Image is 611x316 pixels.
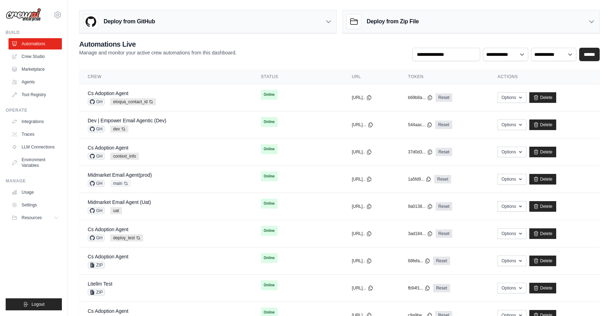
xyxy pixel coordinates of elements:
a: Delete [529,256,557,266]
a: Reset [433,257,450,265]
a: Cs Adoption Agent [88,227,128,232]
button: 37d0d3... [408,149,433,155]
th: URL [343,70,400,84]
button: Options [497,228,526,239]
a: Dev | Empower Email Agentic (Dev) [88,118,166,123]
p: Manage and monitor your active crew automations from this dashboard. [79,49,237,56]
span: deploy_test [110,234,143,241]
span: Online [261,171,278,181]
img: GitHub Logo [84,14,98,29]
span: ZIP [88,262,105,269]
span: dev [110,125,128,133]
button: b69b8a... [408,95,433,100]
span: GH [88,98,105,105]
span: Online [261,144,278,154]
div: Manage [6,178,62,184]
a: Cs Adoption Agent [88,254,128,259]
span: Online [261,117,278,127]
a: Agents [8,76,62,88]
span: Online [261,226,278,236]
span: ZIP [88,289,105,296]
a: Cs Adoption Agent [88,90,128,96]
span: Online [261,199,278,209]
th: Status [252,70,343,84]
span: uat [110,207,122,214]
h3: Deploy from Zip File [367,17,419,26]
a: Midmarket Email Agent (Uat) [88,199,151,205]
img: Logo [6,8,41,22]
span: Online [261,253,278,263]
a: Integrations [8,116,62,127]
button: fb94f1... [408,285,430,291]
button: Options [497,283,526,293]
div: Operate [6,107,62,113]
button: 1a5fd9... [408,176,432,182]
a: Reset [436,202,452,211]
a: Environment Variables [8,154,62,171]
div: Build [6,30,62,35]
span: Resources [22,215,42,221]
button: Logout [6,298,62,310]
a: Tool Registry [8,89,62,100]
a: Midmarket Email Agent(prod) [88,172,152,178]
button: Options [497,174,526,185]
th: Crew [79,70,252,84]
a: Delete [529,201,557,212]
button: 3ad184... [408,231,433,236]
button: Resources [8,212,62,223]
span: GH [88,125,105,133]
span: Online [261,90,278,100]
button: Options [497,147,526,157]
a: Cs Adoption Agent [88,308,128,314]
a: Reset [433,284,450,292]
span: GH [88,234,105,241]
a: Delete [529,174,557,185]
button: Options [497,92,526,103]
button: 68fefa... [408,258,430,264]
a: Reset [436,148,452,156]
a: Reset [436,93,452,102]
a: Reset [434,175,451,183]
th: Token [400,70,489,84]
span: main [110,180,131,187]
button: 544aac... [408,122,432,128]
a: Reset [436,229,452,238]
a: Litellm Test [88,281,112,287]
a: Traces [8,129,62,140]
a: Automations [8,38,62,49]
span: Online [261,280,278,290]
a: Usage [8,187,62,198]
a: Crew Studio [8,51,62,62]
h2: Automations Live [79,39,237,49]
span: GH [88,207,105,214]
a: LLM Connections [8,141,62,153]
span: GH [88,180,105,187]
span: GH [88,153,105,160]
a: Settings [8,199,62,211]
button: 9a0138... [408,204,433,209]
a: Marketplace [8,64,62,75]
th: Actions [489,70,600,84]
a: Delete [529,283,557,293]
a: Cs Adoption Agent [88,145,128,151]
a: Reset [435,121,452,129]
span: context_info [110,153,139,160]
button: Options [497,119,526,130]
span: eloqua_contact_id [110,98,156,105]
span: Logout [31,302,45,307]
a: Delete [529,119,557,130]
button: Options [497,201,526,212]
h3: Deploy from GitHub [104,17,155,26]
a: Delete [529,147,557,157]
a: Delete [529,92,557,103]
button: Options [497,256,526,266]
a: Delete [529,228,557,239]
